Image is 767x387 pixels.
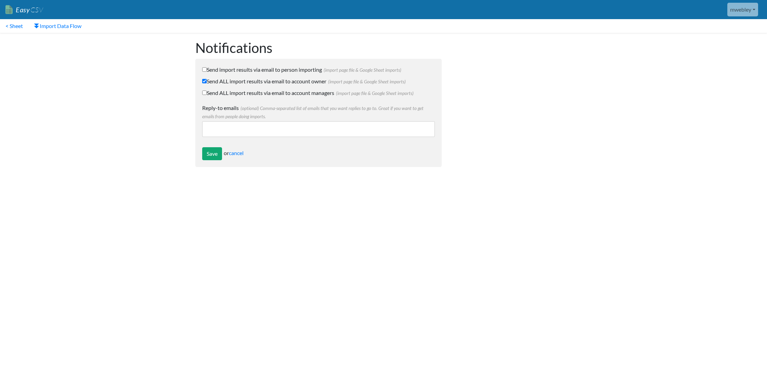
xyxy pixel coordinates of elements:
[202,67,207,72] input: Send import results via email to person importing(import page file & Google Sheet imports)
[326,79,406,84] span: (import page file & Google Sheet imports)
[202,91,207,95] input: Send ALL import results via email to account managers(import page file & Google Sheet imports)
[202,89,435,97] label: Send ALL import results via email to account managers
[202,104,435,120] label: Reply-to emails
[202,79,207,83] input: Send ALL import results via email to account owner(import page file & Google Sheet imports)
[202,147,222,160] input: Save
[202,66,435,74] label: Send import results via email to person importing
[195,40,442,56] h1: Notifications
[202,77,435,85] label: Send ALL import results via email to account owner
[322,67,401,73] span: (import page file & Google Sheet imports)
[229,150,244,156] a: cancel
[30,5,43,14] span: CSV
[28,19,87,33] a: Import Data Flow
[738,360,760,380] iframe: chat widget
[334,91,414,96] span: (import page file & Google Sheet imports)
[727,3,758,16] a: mwebley
[202,106,424,119] span: (optional) Comma-separated list of emails that you want replies to go to. Great if you want to ge...
[202,147,435,160] div: or
[5,3,43,17] a: EasyCSV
